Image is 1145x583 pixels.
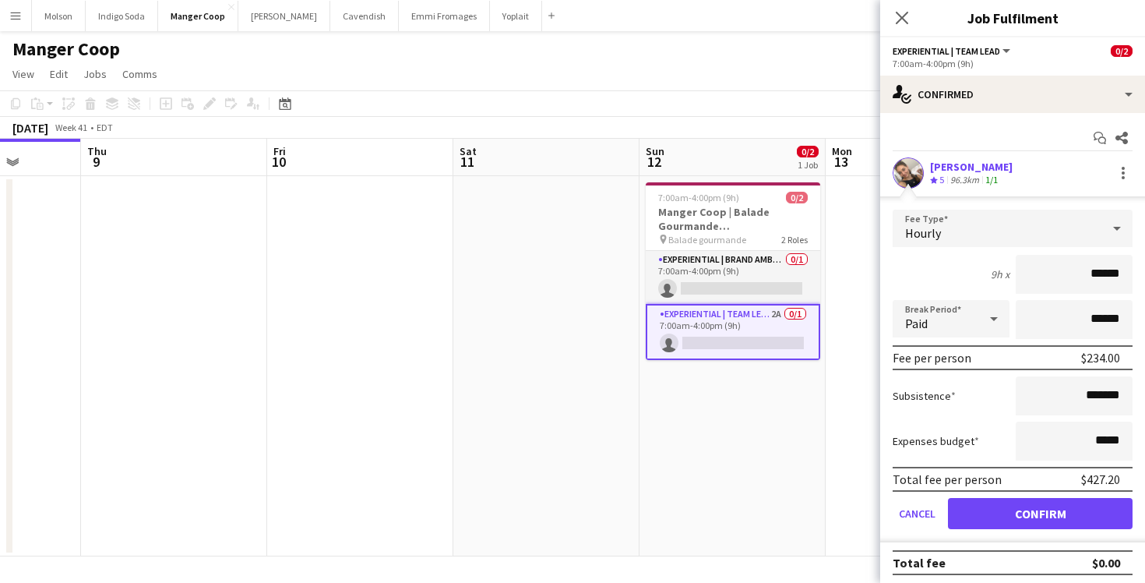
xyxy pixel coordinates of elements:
div: $234.00 [1081,350,1120,366]
span: Sun [646,144,664,158]
div: 1 Job [798,159,818,171]
app-card-role: Experiential | Brand Ambassador0/17:00am-4:00pm (9h) [646,251,820,304]
div: Total fee per person [893,472,1002,487]
div: Fee per person [893,350,971,366]
button: Cavendish [330,1,399,31]
span: 0/2 [797,146,819,157]
button: Yoplait [490,1,542,31]
div: 9h x [991,267,1009,281]
button: Cancel [893,498,942,529]
app-skills-label: 1/1 [985,174,998,185]
span: Week 41 [51,122,90,133]
div: 96.3km [947,174,982,187]
div: [PERSON_NAME] [930,160,1013,174]
span: 13 [830,153,852,171]
button: Manger Coop [158,1,238,31]
h1: Manger Coop [12,37,120,61]
span: 11 [457,153,477,171]
span: 0/2 [786,192,808,203]
span: 7:00am-4:00pm (9h) [658,192,739,203]
a: Comms [116,64,164,84]
label: Subsistence [893,389,956,403]
a: View [6,64,41,84]
label: Expenses budget [893,434,979,448]
button: Emmi Fromages [399,1,490,31]
span: Jobs [83,67,107,81]
span: Fri [273,144,286,158]
div: [DATE] [12,120,48,136]
span: Comms [122,67,157,81]
app-card-role: Experiential | Team Lead2A0/17:00am-4:00pm (9h) [646,304,820,360]
app-job-card: 7:00am-4:00pm (9h)0/2Manger Coop | Balade Gourmande [GEOGRAPHIC_DATA] ([GEOGRAPHIC_DATA], [GEOGRA... [646,182,820,360]
div: $0.00 [1092,555,1120,571]
button: Experiential | Team Lead [893,45,1013,57]
span: 2 Roles [781,234,808,246]
span: Thu [87,144,107,158]
span: Paid [905,316,928,331]
button: Molson [32,1,86,31]
span: 0/2 [1111,45,1133,57]
div: Confirmed [880,76,1145,113]
span: 9 [85,153,107,171]
div: $427.20 [1081,472,1120,487]
span: 5 [939,174,944,185]
a: Jobs [77,64,113,84]
button: Indigo Soda [86,1,158,31]
span: 12 [643,153,664,171]
h3: Job Fulfilment [880,8,1145,28]
span: Experiential | Team Lead [893,45,1000,57]
span: 10 [271,153,286,171]
span: View [12,67,34,81]
span: Hourly [905,225,941,241]
span: Edit [50,67,68,81]
button: Confirm [948,498,1133,529]
a: Edit [44,64,74,84]
div: Total fee [893,555,946,571]
h3: Manger Coop | Balade Gourmande [GEOGRAPHIC_DATA] ([GEOGRAPHIC_DATA], [GEOGRAPHIC_DATA]) [646,205,820,233]
div: EDT [97,122,113,133]
span: Balade gourmande [668,234,746,246]
span: Sat [460,144,477,158]
button: [PERSON_NAME] [238,1,330,31]
div: 7:00am-4:00pm (9h) [893,58,1133,69]
span: Mon [832,144,852,158]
